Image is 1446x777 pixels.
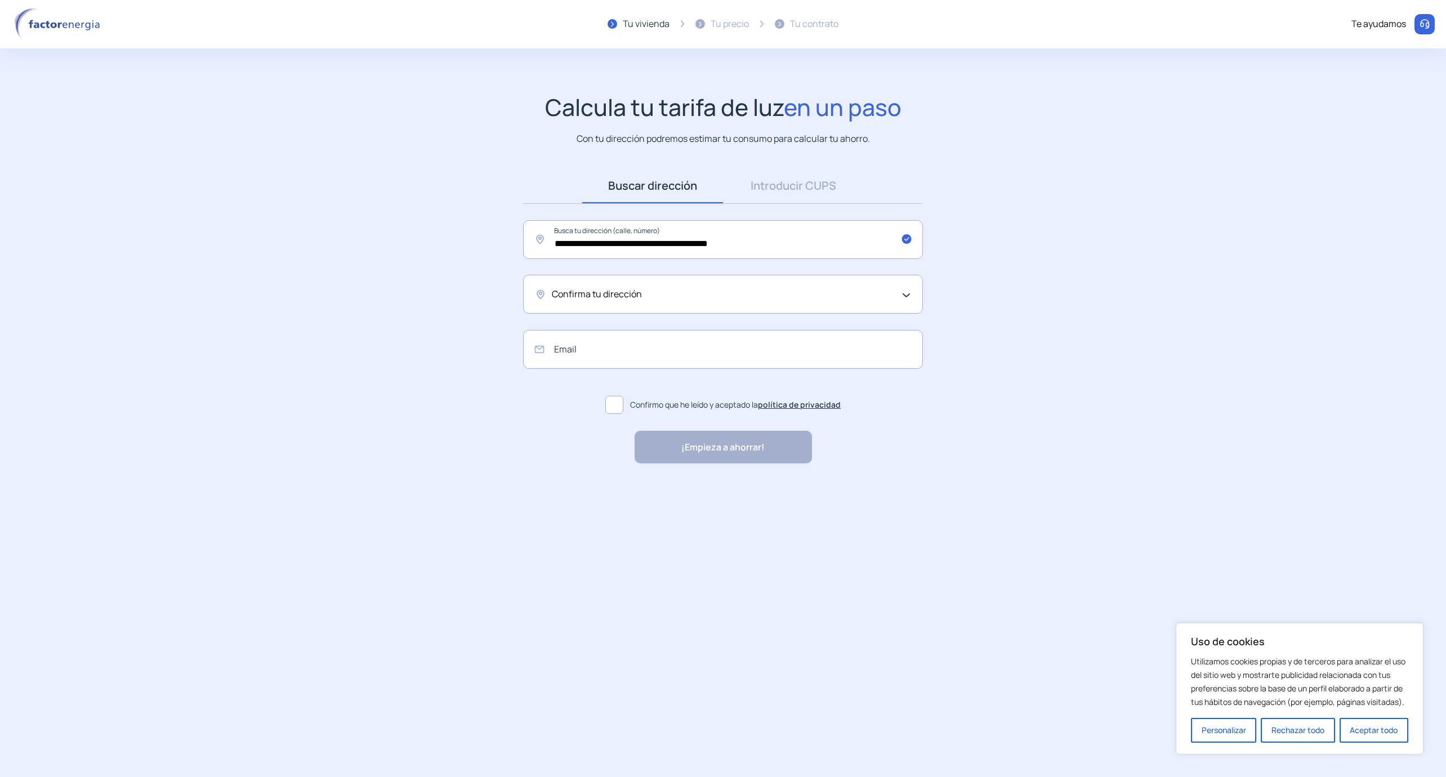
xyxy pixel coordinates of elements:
div: Te ayudamos [1351,17,1406,32]
div: Tu precio [711,17,749,32]
img: llamar [1419,19,1430,30]
div: Tu contrato [790,17,838,32]
a: Introducir CUPS [723,168,864,203]
a: Buscar dirección [582,168,723,203]
h1: Calcula tu tarifa de luz [545,93,901,121]
button: Aceptar todo [1340,718,1408,743]
button: Personalizar [1191,718,1256,743]
div: Uso de cookies [1176,623,1423,754]
span: en un paso [784,91,901,123]
button: Rechazar todo [1261,718,1335,743]
a: política de privacidad [758,399,841,410]
span: Confirma tu dirección [552,287,642,302]
img: logo factor [11,8,107,41]
p: Con tu dirección podremos estimar tu consumo para calcular tu ahorro. [577,132,870,146]
p: Utilizamos cookies propias y de terceros para analizar el uso del sitio web y mostrarte publicida... [1191,655,1408,709]
div: Tu vivienda [623,17,670,32]
span: Confirmo que he leído y aceptado la [630,399,841,411]
p: Uso de cookies [1191,635,1408,648]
